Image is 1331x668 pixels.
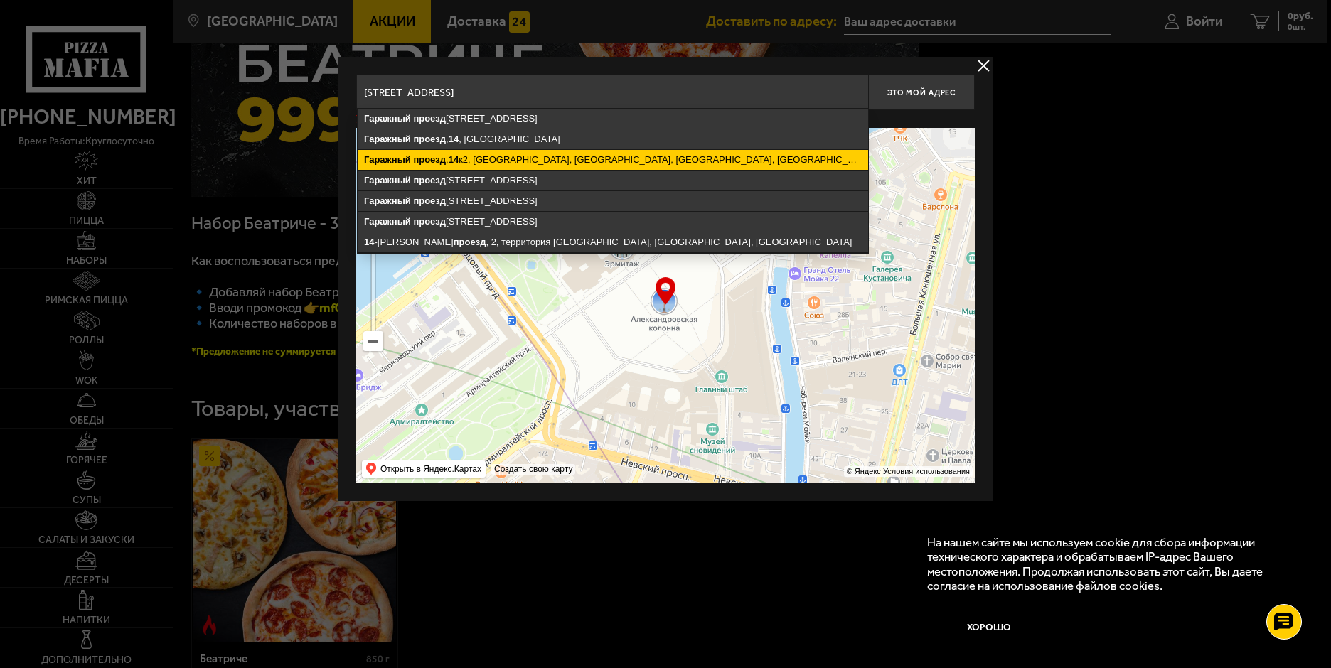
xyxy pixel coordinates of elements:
[358,129,868,149] ymaps: , , [GEOGRAPHIC_DATA]
[454,237,486,247] ymaps: проезд
[449,134,459,144] ymaps: 14
[927,535,1290,593] p: На нашем сайте мы используем cookie для сбора информации технического характера и обрабатываем IP...
[358,212,868,232] ymaps: [STREET_ADDRESS]
[413,134,446,144] ymaps: проезд
[356,75,868,110] input: Введите адрес доставки
[358,191,868,211] ymaps: [STREET_ADDRESS]
[413,216,446,227] ymaps: проезд
[380,460,481,478] ymaps: Открыть в Яндекс.Картах
[868,75,975,110] button: Это мой адрес
[364,134,411,144] ymaps: Гаражный
[364,175,411,185] ymaps: Гаражный
[413,195,446,206] ymaps: проезд
[883,467,970,475] a: Условия использования
[364,237,374,247] ymaps: 14
[364,216,411,227] ymaps: Гаражный
[364,154,411,165] ymaps: Гаражный
[364,113,411,124] ymaps: Гаражный
[847,467,881,475] ymaps: © Яндекс
[356,114,557,125] p: Укажите дом на карте или в поле ввода
[975,57,993,75] button: delivery type
[927,606,1052,648] button: Хорошо
[449,154,459,165] ymaps: 14
[358,109,868,129] ymaps: [STREET_ADDRESS]
[364,195,411,206] ymaps: Гаражный
[362,460,486,478] ymaps: Открыть в Яндекс.Картах
[887,88,956,97] span: Это мой адрес
[413,113,446,124] ymaps: проезд
[413,175,446,185] ymaps: проезд
[413,154,446,165] ymaps: проезд
[358,150,868,170] ymaps: , к2, [GEOGRAPHIC_DATA], [GEOGRAPHIC_DATA], [GEOGRAPHIC_DATA], [GEOGRAPHIC_DATA]
[491,464,575,475] a: Создать свою карту
[358,171,868,190] ymaps: [STREET_ADDRESS]
[358,232,868,252] ymaps: -[PERSON_NAME] , 2, территория [GEOGRAPHIC_DATA], [GEOGRAPHIC_DATA], [GEOGRAPHIC_DATA]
